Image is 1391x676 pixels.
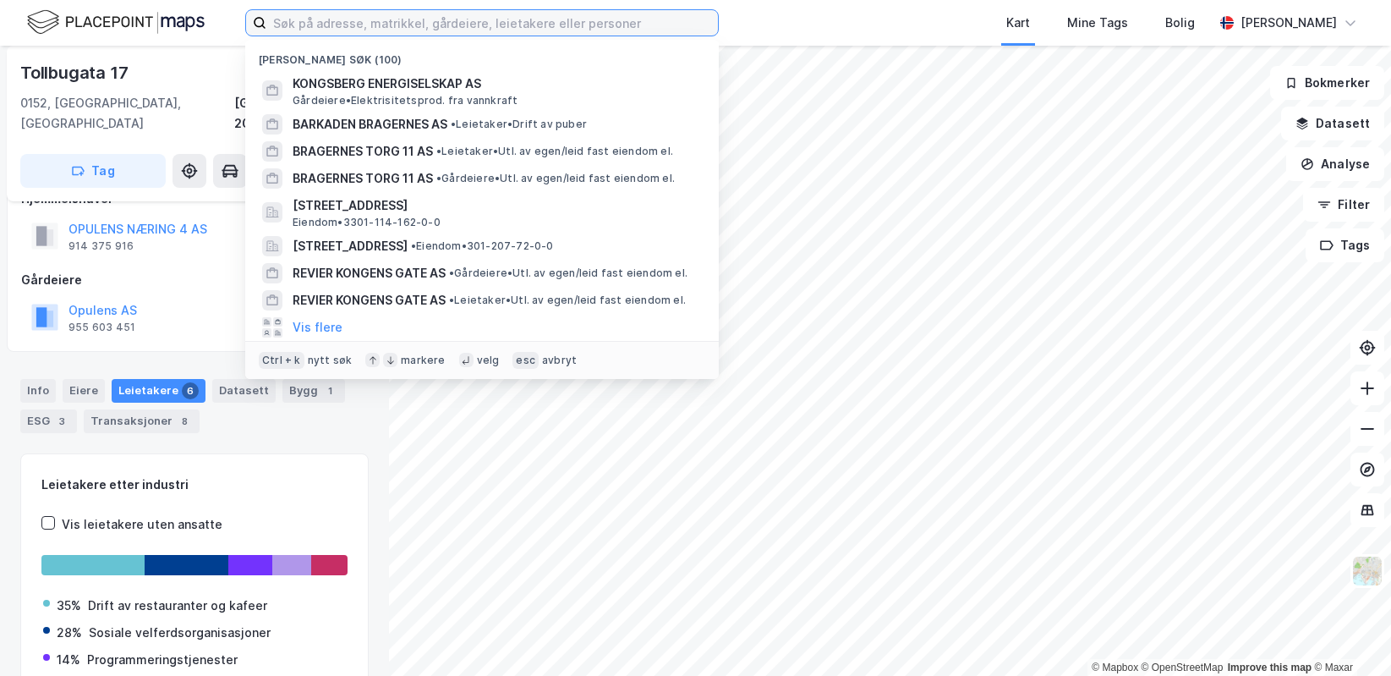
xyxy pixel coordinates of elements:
[449,267,454,279] span: •
[293,236,408,256] span: [STREET_ADDRESS]
[20,154,166,188] button: Tag
[182,382,199,399] div: 6
[477,354,500,367] div: velg
[20,379,56,403] div: Info
[1067,13,1128,33] div: Mine Tags
[266,10,718,36] input: Søk på adresse, matrikkel, gårdeiere, leietakere eller personer
[63,379,105,403] div: Eiere
[68,239,134,253] div: 914 375 916
[293,94,518,107] span: Gårdeiere • Elektrisitetsprod. fra vannkraft
[436,172,675,185] span: Gårdeiere • Utl. av egen/leid fast eiendom el.
[212,379,276,403] div: Datasett
[436,145,441,157] span: •
[176,413,193,430] div: 8
[321,382,338,399] div: 1
[1240,13,1337,33] div: [PERSON_NAME]
[89,623,271,643] div: Sosiale velferdsorganisasjoner
[1006,13,1030,33] div: Kart
[20,93,234,134] div: 0152, [GEOGRAPHIC_DATA], [GEOGRAPHIC_DATA]
[234,93,369,134] div: [GEOGRAPHIC_DATA], 207/351
[449,267,687,280] span: Gårdeiere • Utl. av egen/leid fast eiendom el.
[282,379,345,403] div: Bygg
[21,270,368,290] div: Gårdeiere
[1281,107,1384,140] button: Datasett
[88,596,267,616] div: Drift av restauranter og kafeer
[1303,188,1384,222] button: Filter
[112,379,205,403] div: Leietakere
[259,352,304,369] div: Ctrl + k
[401,354,445,367] div: markere
[57,650,80,670] div: 14%
[57,596,81,616] div: 35%
[53,413,70,430] div: 3
[293,195,698,216] span: [STREET_ADDRESS]
[436,145,673,158] span: Leietaker • Utl. av egen/leid fast eiendom el.
[1228,662,1312,673] a: Improve this map
[293,141,433,162] span: BRAGERNES TORG 11 AS
[308,354,353,367] div: nytt søk
[20,409,77,433] div: ESG
[20,59,131,86] div: Tollbugata 17
[436,172,441,184] span: •
[1165,13,1195,33] div: Bolig
[411,239,416,252] span: •
[293,216,441,229] span: Eiendom • 3301-114-162-0-0
[1306,595,1391,676] iframe: Chat Widget
[293,290,446,311] span: REVIER KONGENS GATE AS
[27,8,205,37] img: logo.f888ab2527a4732fd821a326f86c7f29.svg
[1351,555,1383,587] img: Z
[451,118,456,130] span: •
[449,294,686,307] span: Leietaker • Utl. av egen/leid fast eiendom el.
[542,354,577,367] div: avbryt
[451,118,587,131] span: Leietaker • Drift av puber
[512,352,539,369] div: esc
[293,114,447,135] span: BARKADEN BRAGERNES AS
[411,239,554,253] span: Eiendom • 301-207-72-0-0
[1306,228,1384,262] button: Tags
[41,475,348,495] div: Leietakere etter industri
[1286,147,1384,181] button: Analyse
[293,168,433,189] span: BRAGERNES TORG 11 AS
[1092,662,1138,673] a: Mapbox
[1142,662,1224,673] a: OpenStreetMap
[68,321,135,334] div: 955 603 451
[87,650,238,670] div: Programmeringstjenester
[62,514,222,535] div: Vis leietakere uten ansatte
[1270,66,1384,100] button: Bokmerker
[449,294,454,306] span: •
[245,40,719,70] div: [PERSON_NAME] søk (100)
[84,409,200,433] div: Transaksjoner
[293,317,342,338] button: Vis flere
[293,74,698,94] span: KONGSBERG ENERGISELSKAP AS
[57,623,82,643] div: 28%
[293,263,446,283] span: REVIER KONGENS GATE AS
